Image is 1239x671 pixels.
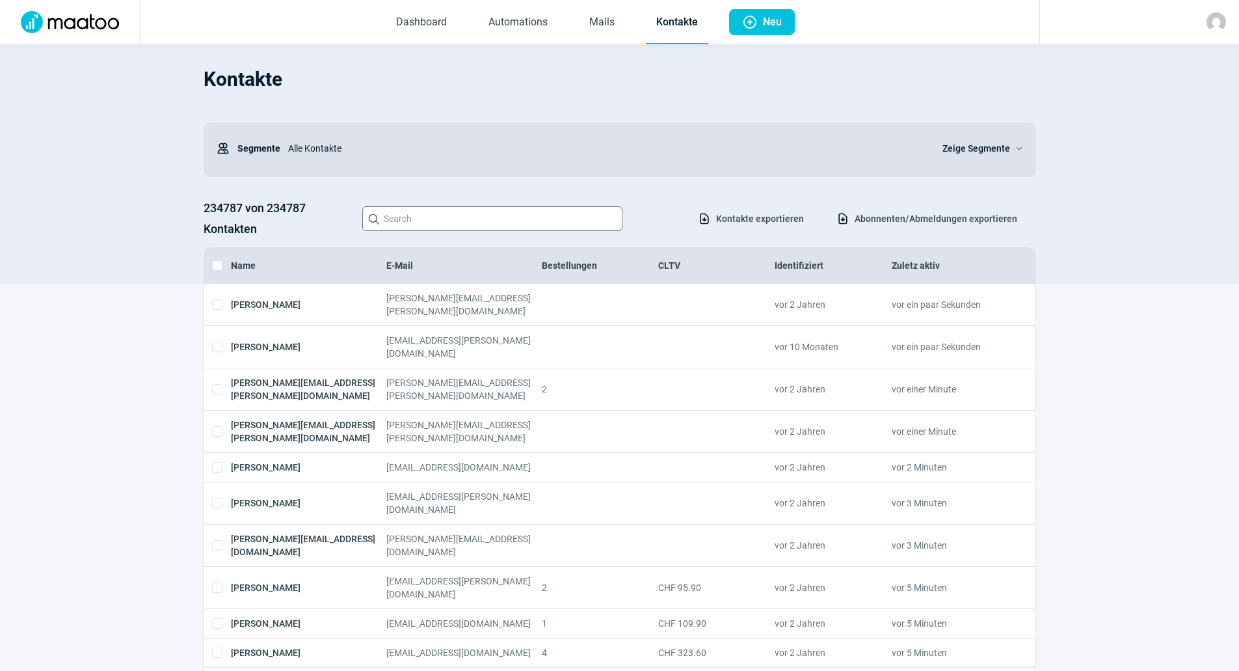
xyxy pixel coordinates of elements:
div: [PERSON_NAME] [231,292,386,318]
div: vor 2 Jahren [775,292,891,318]
div: CHF 109.90 [658,617,775,630]
div: vor einer Minute [892,376,1008,402]
a: Dashboard [386,1,457,44]
div: Bestellungen [542,259,658,272]
div: 1 [542,617,658,630]
div: [PERSON_NAME] [231,617,386,630]
h3: 234787 von 234787 Kontakten [204,198,349,240]
div: vor 5 Minuten [892,646,1008,659]
button: Abonnenten/Abmeldungen exportieren [823,208,1031,230]
div: vor 2 Jahren [775,617,891,630]
div: vor 2 Jahren [775,418,891,445]
div: vor 2 Minuten [892,461,1008,474]
a: Mails [579,1,625,44]
span: Zeige Segmente [942,141,1010,156]
div: CHF 95.90 [658,575,775,601]
button: Kontakte exportieren [684,208,818,230]
div: [EMAIL_ADDRESS][PERSON_NAME][DOMAIN_NAME] [386,575,542,601]
div: 4 [542,646,658,659]
div: CHF 323.60 [658,646,775,659]
div: E-Mail [386,259,542,272]
div: vor ein paar Sekunden [892,292,1008,318]
div: [PERSON_NAME] [231,334,386,360]
div: 2 [542,575,658,601]
div: vor 5 Minuten [892,617,1008,630]
div: [PERSON_NAME][EMAIL_ADDRESS][DOMAIN_NAME] [231,532,386,558]
span: Kontakte exportieren [716,208,804,229]
div: [PERSON_NAME][EMAIL_ADDRESS][PERSON_NAME][DOMAIN_NAME] [386,376,542,402]
div: vor einer Minute [892,418,1008,445]
div: [EMAIL_ADDRESS][PERSON_NAME][DOMAIN_NAME] [386,334,542,360]
div: CLTV [658,259,775,272]
div: vor 2 Jahren [775,376,891,402]
div: [PERSON_NAME] [231,461,386,474]
div: [PERSON_NAME][EMAIL_ADDRESS][PERSON_NAME][DOMAIN_NAME] [231,376,386,402]
div: vor 2 Jahren [775,490,891,516]
div: [PERSON_NAME][EMAIL_ADDRESS][PERSON_NAME][DOMAIN_NAME] [386,292,542,318]
div: vor 3 Minuten [892,532,1008,558]
div: [PERSON_NAME] [231,490,386,516]
div: [PERSON_NAME] [231,575,386,601]
a: Kontakte [646,1,708,44]
div: [PERSON_NAME][EMAIL_ADDRESS][PERSON_NAME][DOMAIN_NAME] [386,418,542,445]
input: Search [362,206,622,231]
h1: Kontakte [204,57,1036,102]
div: Name [231,259,386,272]
div: [EMAIL_ADDRESS][PERSON_NAME][DOMAIN_NAME] [386,490,542,516]
img: avatar [1206,12,1226,32]
div: Segmente [217,135,280,161]
div: [PERSON_NAME] [231,646,386,659]
div: 2 [542,376,658,402]
div: vor ein paar Sekunden [892,334,1008,360]
div: vor 2 Jahren [775,461,891,474]
div: vor 2 Jahren [775,532,891,558]
div: [EMAIL_ADDRESS][DOMAIN_NAME] [386,617,542,630]
div: vor 2 Jahren [775,646,891,659]
a: Automations [478,1,558,44]
div: vor 3 Minuten [892,490,1008,516]
div: [EMAIL_ADDRESS][DOMAIN_NAME] [386,461,542,474]
div: [PERSON_NAME][EMAIL_ADDRESS][PERSON_NAME][DOMAIN_NAME] [231,418,386,445]
span: Neu [763,9,782,35]
div: [PERSON_NAME][EMAIL_ADDRESS][DOMAIN_NAME] [386,532,542,558]
span: Abonnenten/Abmeldungen exportieren [855,208,1017,229]
div: Zuletz aktiv [892,259,1008,272]
img: Logo [13,11,127,33]
div: vor 5 Minuten [892,575,1008,601]
div: [EMAIL_ADDRESS][DOMAIN_NAME] [386,646,542,659]
div: vor 10 Monaten [775,334,891,360]
div: Alle Kontakte [280,135,927,161]
div: Identifiziert [775,259,891,272]
button: Neu [729,9,795,35]
div: vor 2 Jahren [775,575,891,601]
